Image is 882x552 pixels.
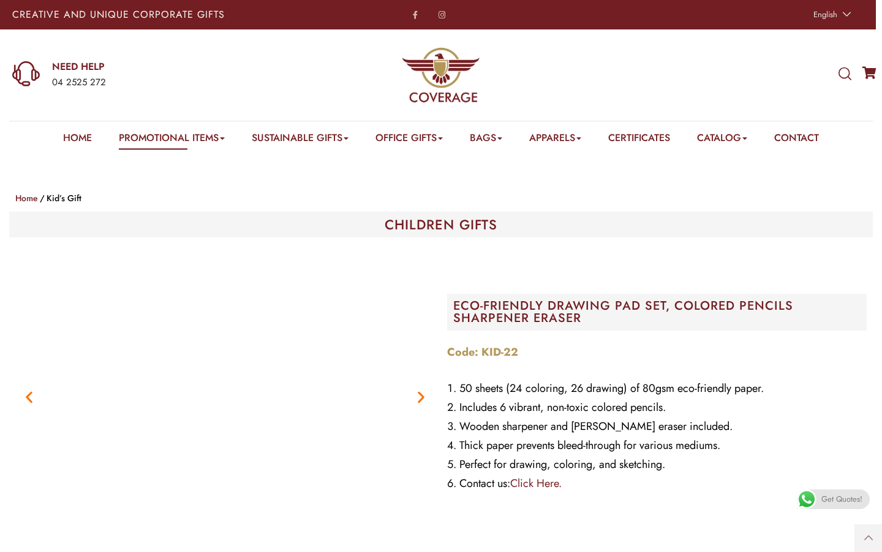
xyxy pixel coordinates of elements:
[774,131,819,150] a: Contact
[15,243,435,550] div: Image Carousel
[608,131,670,150] a: Certificates
[134,243,317,335] img: KID-22-3
[821,489,862,509] span: Get Quotes!
[52,60,288,74] a: NEED HELP
[447,344,518,360] strong: Code: KID-22
[15,218,867,231] h1: CHILDREN GIFTS
[38,191,81,205] li: Kid’s Gift
[529,131,581,150] a: Apparels
[447,398,867,417] li: Includes 6 vibrant, non-toxic colored pencils.
[510,475,562,491] a: Click Here.
[63,131,92,150] a: Home
[252,131,349,150] a: Sustainable Gifts
[15,243,435,335] div: 2 / 3
[375,131,443,150] a: Office Gifts
[813,9,837,20] span: English
[15,192,38,204] a: Home
[447,417,867,436] li: Wooden sharpener and [PERSON_NAME] eraser included.
[119,131,225,150] a: Promotional Items
[413,389,429,405] div: Next slide
[453,300,867,324] h2: Eco-Friendly Drawing Pad Set, Colored Pencils Sharpener Eraser
[12,10,347,20] p: Creative and Unique Corporate Gifts
[447,379,867,398] li: 50 sheets (24 coloring, 26 drawing) of 80gsm eco-friendly paper.
[470,131,502,150] a: Bags
[447,436,867,455] li: Thick paper prevents bleed-through for various mediums.
[697,131,747,150] a: Catalog
[21,389,37,405] div: Previous slide
[447,455,867,474] li: Perfect for drawing, coloring, and sketching.
[52,75,288,91] div: 04 2525 272
[447,474,867,493] li: Contact us:
[807,6,854,23] a: English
